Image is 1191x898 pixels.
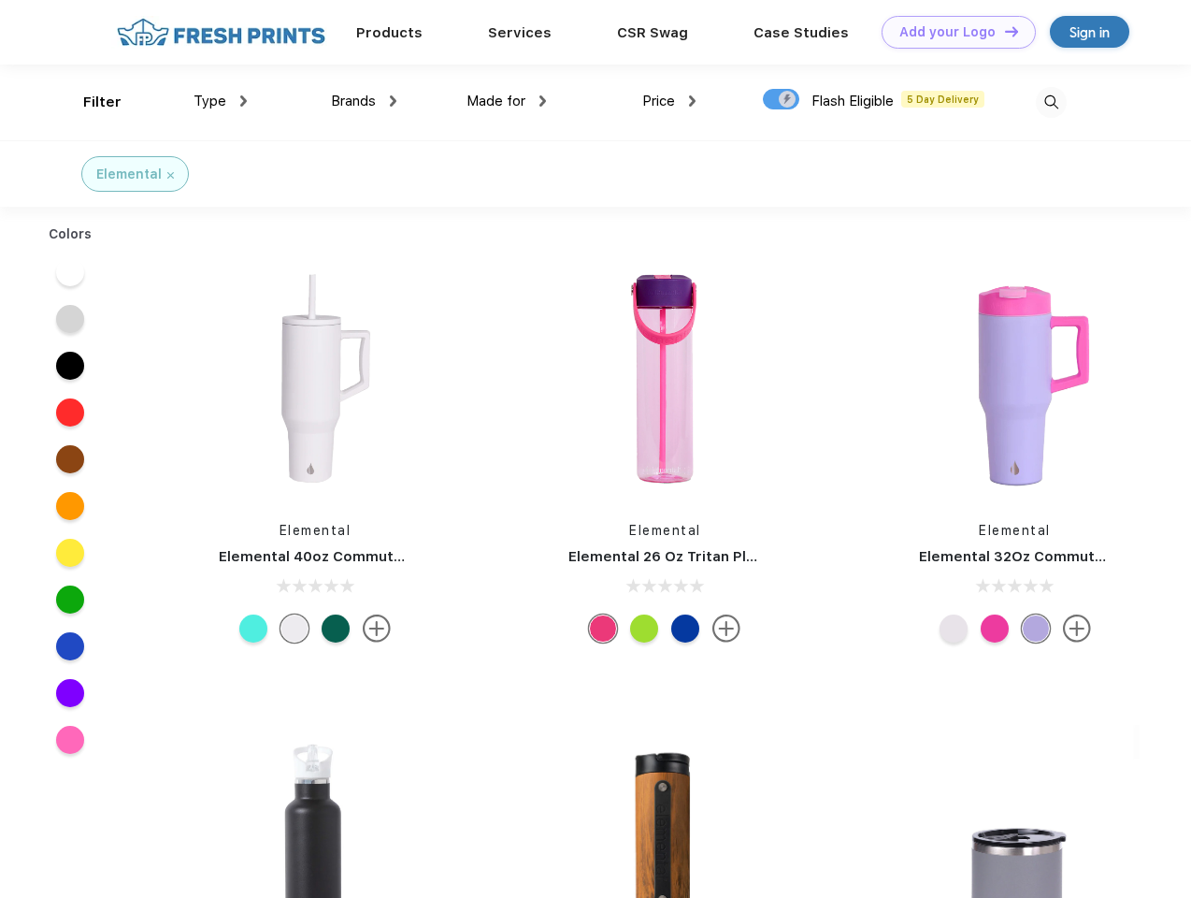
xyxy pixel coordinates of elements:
[1063,615,1091,643] img: more.svg
[219,548,472,565] a: Elemental 40oz Commuter Tumbler
[239,615,267,643] div: Vintage flower
[617,24,688,41] a: CSR Swag
[689,95,696,107] img: dropdown.png
[540,253,789,502] img: func=resize&h=266
[568,548,878,565] a: Elemental 26 Oz Tritan Plastic Water Bottle
[899,24,996,40] div: Add your Logo
[488,24,552,41] a: Services
[1069,22,1110,43] div: Sign in
[589,615,617,643] div: Berries Blast
[35,224,107,244] div: Colors
[322,615,350,643] div: Forest Green
[1050,16,1129,48] a: Sign in
[979,523,1051,538] a: Elemental
[280,615,309,643] div: White
[83,92,122,113] div: Filter
[167,172,174,179] img: filter_cancel.svg
[194,93,226,109] span: Type
[891,253,1140,502] img: func=resize&h=266
[901,91,984,108] span: 5 Day Delivery
[191,253,439,502] img: func=resize&h=266
[671,615,699,643] div: Aqua Waves
[629,523,701,538] a: Elemental
[356,24,423,41] a: Products
[280,523,352,538] a: Elemental
[331,93,376,109] span: Brands
[1005,26,1018,36] img: DT
[96,165,162,184] div: Elemental
[811,93,894,109] span: Flash Eligible
[240,95,247,107] img: dropdown.png
[363,615,391,643] img: more.svg
[712,615,740,643] img: more.svg
[1036,87,1067,118] img: desktop_search.svg
[642,93,675,109] span: Price
[111,16,331,49] img: fo%20logo%202.webp
[466,93,525,109] span: Made for
[981,615,1009,643] div: Hot Pink
[1022,615,1050,643] div: Lilac Tie Dye
[940,615,968,643] div: Matte White
[539,95,546,107] img: dropdown.png
[919,548,1173,565] a: Elemental 32Oz Commuter Tumbler
[390,95,396,107] img: dropdown.png
[630,615,658,643] div: Key lime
